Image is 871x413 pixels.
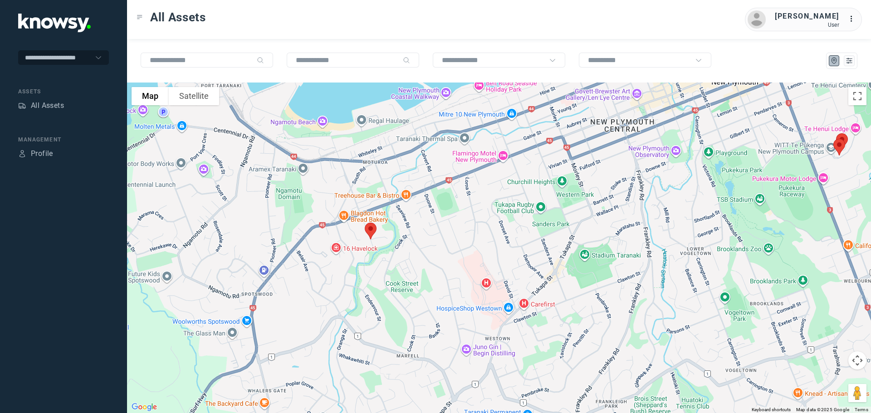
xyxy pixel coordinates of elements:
[129,401,159,413] img: Google
[18,136,109,144] div: Management
[848,351,866,369] button: Map camera controls
[18,14,91,32] img: Application Logo
[169,87,219,105] button: Show satellite imagery
[18,102,26,110] div: Assets
[403,57,410,64] div: Search
[18,87,109,96] div: Assets
[18,100,64,111] a: AssetsAll Assets
[150,9,206,25] span: All Assets
[848,14,859,24] div: :
[748,10,766,29] img: avatar.png
[775,11,839,22] div: [PERSON_NAME]
[845,57,853,65] div: List
[257,57,264,64] div: Search
[132,87,169,105] button: Show street map
[848,384,866,402] button: Drag Pegman onto the map to open Street View
[18,148,53,159] a: ProfileProfile
[796,407,849,412] span: Map data ©2025 Google
[31,148,53,159] div: Profile
[848,87,866,105] button: Toggle fullscreen view
[848,14,859,26] div: :
[18,150,26,158] div: Profile
[137,14,143,20] div: Toggle Menu
[129,401,159,413] a: Open this area in Google Maps (opens a new window)
[752,407,791,413] button: Keyboard shortcuts
[855,407,868,412] a: Terms (opens in new tab)
[830,57,838,65] div: Map
[31,100,64,111] div: All Assets
[849,15,858,22] tspan: ...
[775,22,839,28] div: User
